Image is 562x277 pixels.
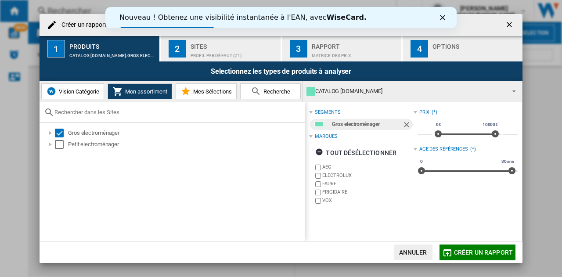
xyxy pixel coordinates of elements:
[312,40,398,49] div: Rapport
[315,165,321,170] input: brand.name
[419,158,424,165] span: 0
[332,119,402,130] div: Gros electroménager
[47,40,65,58] div: 1
[261,88,290,95] span: Recherche
[312,49,398,58] div: Matrice des prix
[315,173,321,179] input: brand.name
[41,83,104,99] button: Vision Catégorie
[322,164,413,170] label: AEG
[240,83,301,99] button: Recherche
[505,20,515,31] ng-md-icon: getI18NText('BUTTONS.CLOSE_DIALOG')
[315,190,321,195] input: brand.name
[191,40,277,49] div: Sites
[123,88,167,95] span: Mon assortiment
[169,40,186,58] div: 2
[315,109,340,116] div: segments
[440,245,515,260] button: Créer un rapport
[403,36,522,61] button: 4 Options
[394,245,432,260] button: Annuler
[501,16,519,34] button: getI18NText('BUTTONS.CLOSE_DIALOG')
[55,140,68,149] md-checkbox: Select
[57,88,99,95] span: Vision Catégorie
[322,197,413,204] label: VOX
[282,36,403,61] button: 3 Rapport Matrice des prix
[46,86,57,97] img: wiser-icon-blue.png
[322,172,413,179] label: ELECTROLUX
[313,145,399,161] button: tout désélectionner
[481,121,499,128] span: 10000€
[176,83,237,99] button: Mes Sélections
[454,249,513,256] span: Créer un rapport
[315,198,321,204] input: brand.name
[315,133,337,140] div: Marques
[68,129,303,137] div: Gros electroménager
[419,109,430,116] div: Prix
[105,7,457,28] iframe: Intercom live chat bannière
[315,181,321,187] input: brand.name
[335,8,343,13] div: Fermer
[69,49,156,58] div: CATALOG [DOMAIN_NAME]:Gros electroménager
[315,145,396,161] div: tout désélectionner
[108,83,172,99] button: Mon assortiment
[419,146,468,153] div: Age des références
[402,120,413,131] ng-md-icon: Retirer
[191,88,232,95] span: Mes Sélections
[322,180,413,187] label: FAURE
[306,85,504,97] div: CATALOG [DOMAIN_NAME]
[54,109,300,115] input: Rechercher dans les Sites
[40,61,522,81] div: Selectionnez les types de produits à analyser
[432,40,519,49] div: Options
[69,40,156,49] div: Produits
[68,140,303,149] div: Petit electroménager
[435,121,443,128] span: 0€
[161,36,281,61] button: 2 Sites Profil par défaut (21)
[322,189,413,195] label: FRIGIDAIRE
[40,36,160,61] button: 1 Produits CATALOG [DOMAIN_NAME]:Gros electroménager
[290,40,307,58] div: 3
[411,40,428,58] div: 4
[57,21,107,29] h4: Créer un rapport
[500,158,515,165] span: 30 ans
[55,129,68,137] md-checkbox: Select
[191,49,277,58] div: Profil par défaut (21)
[14,20,110,30] a: Essayez dès maintenant !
